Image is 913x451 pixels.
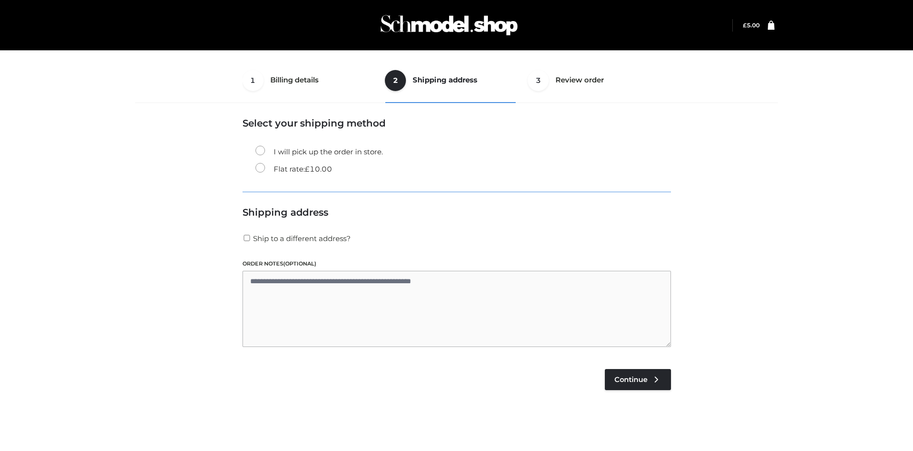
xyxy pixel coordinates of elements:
[743,22,760,29] bdi: 5.00
[377,6,521,44] img: Schmodel Admin 964
[243,259,671,268] label: Order notes
[253,234,351,243] span: Ship to a different address?
[255,146,383,158] label: I will pick up the order in store.
[243,235,251,241] input: Ship to a different address?
[283,260,316,267] span: (optional)
[614,375,647,384] span: Continue
[305,164,332,173] bdi: 10.00
[305,164,310,173] span: £
[255,163,332,175] label: Flat rate:
[243,117,671,129] h3: Select your shipping method
[605,369,671,390] a: Continue
[743,22,760,29] a: £5.00
[243,207,671,218] h3: Shipping address
[743,22,747,29] span: £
